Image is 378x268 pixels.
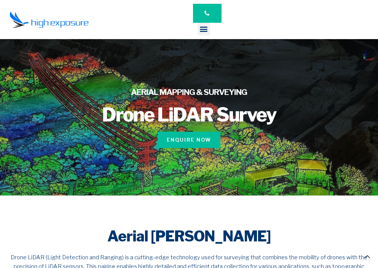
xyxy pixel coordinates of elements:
h2: Aerial [PERSON_NAME] [4,228,374,245]
div: Menu Toggle [198,23,210,35]
img: Final-Logo copy [10,11,89,28]
h1: Drone LiDAR Survey [17,105,361,124]
h4: AERIAL MAPPING & SURVEYING [17,87,361,98]
span: Enquire Now [167,136,211,144]
a: Enquire Now [158,132,220,148]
